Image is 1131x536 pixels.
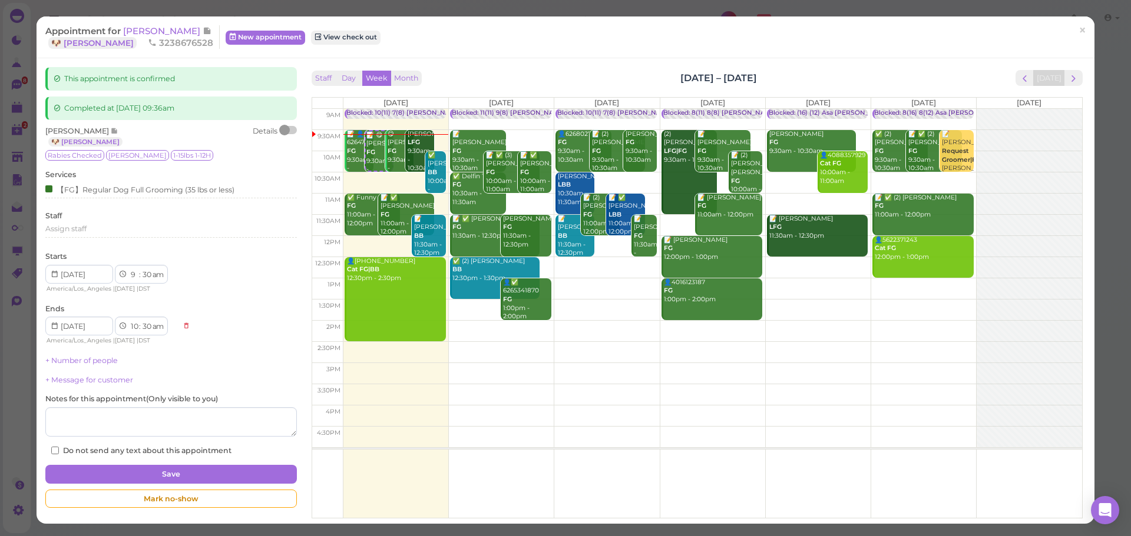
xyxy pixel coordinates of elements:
[592,147,601,155] b: FG
[502,215,551,249] div: [PERSON_NAME] 11:30am - 12:30pm
[489,98,514,107] span: [DATE]
[171,150,213,161] span: 1-15lbs 1-12H
[366,131,392,183] div: 📝 😋 [PERSON_NAME] 9:30am - 10:30am
[1016,70,1034,86] button: prev
[311,31,381,45] a: View check out
[663,130,717,165] div: (2) [PERSON_NAME] 9:30am - 11:30am
[769,138,778,146] b: FG
[328,281,340,288] span: 1pm
[324,238,340,246] span: 12pm
[663,109,825,118] div: Blocked: 8(11) 8(8) [PERSON_NAME] • Appointment
[115,337,135,344] span: [DATE]
[1064,70,1083,86] button: next
[452,181,461,188] b: FG
[731,177,740,185] b: FG
[557,172,594,207] div: [PERSON_NAME] 10:30am - 11:30am
[806,98,831,107] span: [DATE]
[633,215,657,267] div: 📝 [PERSON_NAME] 11:30am - 12:30pm
[325,196,340,204] span: 11am
[326,408,340,415] span: 4pm
[48,37,137,49] a: 🐶 [PERSON_NAME]
[503,223,512,231] b: FG
[138,337,150,344] span: DST
[700,98,725,107] span: [DATE]
[317,429,340,437] span: 4:30pm
[485,151,540,194] div: 📝 ✅ (3) [PERSON_NAME] 10:00am - 11:00am
[625,130,657,165] div: [PERSON_NAME] 9:30am - 10:30am
[253,126,277,147] div: Details
[452,265,462,273] b: BB
[388,147,396,155] b: FG
[558,138,567,146] b: FG
[609,211,621,218] b: LBB
[45,356,118,365] a: + Number of people
[452,172,506,207] div: ✅ Delfin Tio 10:30am - 11:30am
[908,147,917,155] b: FG
[123,25,203,36] span: [PERSON_NAME]
[45,67,296,91] div: This appointment is confirmed
[583,211,592,218] b: FG
[697,202,706,209] b: FG
[45,224,87,233] span: Assign staff
[383,98,408,107] span: [DATE]
[769,109,996,118] div: Blocked: (16) (12) Asa [PERSON_NAME] [PERSON_NAME] • Appointment
[414,232,424,239] b: BB
[111,126,118,135] span: Note
[312,71,335,86] button: Staff
[874,109,1109,118] div: Blocked: 8(16) 8(12) Asa [PERSON_NAME] [PERSON_NAME] • Appointment
[45,211,62,221] label: Staff
[362,71,391,86] button: Week
[47,337,111,344] span: America/Los_Angeles
[1079,22,1086,39] span: ×
[203,25,211,36] span: Note
[106,150,169,161] span: [PERSON_NAME]
[47,285,111,292] span: America/Los_Angeles
[335,71,363,86] button: Day
[634,232,643,239] b: FG
[45,465,296,484] button: Save
[911,98,936,107] span: [DATE]
[318,387,340,394] span: 3:30pm
[452,130,506,173] div: 📝 [PERSON_NAME] 9:30am - 10:30am
[407,130,434,173] div: [PERSON_NAME] 9:30am - 10:30am
[680,71,757,85] h2: [DATE] – [DATE]
[557,109,720,118] div: Blocked: 10(11) 7(8) [PERSON_NAME] • Appointment
[226,31,305,45] a: New appointment
[316,217,340,225] span: 11:30am
[874,130,928,173] div: ✅ (2) [PERSON_NAME] 9:30am - 10:30am
[45,284,177,294] div: | |
[626,138,634,146] b: FG
[769,130,856,156] div: [PERSON_NAME] 9:30am - 10:30am
[769,215,868,241] div: 📝 [PERSON_NAME] 11:30am - 12:30pm
[315,175,340,182] span: 10:30am
[583,194,620,237] div: 📝 (2) [PERSON_NAME] 11:00am - 12:00pm
[315,259,340,267] span: 12:30pm
[414,215,445,258] div: 📝 [PERSON_NAME] 11:30am - 12:30pm
[51,445,232,456] label: Do not send any text about this appointment
[663,278,763,304] div: 👤4016123187 1:00pm - 2:00pm
[874,236,974,262] div: 👤5622371243 12:00pm - 1:00pm
[326,365,340,373] span: 3pm
[875,244,896,252] b: Cat FG
[318,344,340,352] span: 2:30pm
[408,138,420,146] b: LFG
[452,223,461,231] b: FG
[664,244,673,252] b: FG
[697,147,706,155] b: FG
[45,183,234,195] div: 【FG】Regular Dog Full Grooming (35 lbs or less)
[558,232,567,239] b: BB
[664,287,673,294] b: FG
[45,25,211,48] a: [PERSON_NAME] 🐶 [PERSON_NAME]
[1072,17,1093,45] a: ×
[820,159,841,167] b: Cat FG
[558,181,571,188] b: LBB
[452,215,540,241] div: 📝 ✅ [PERSON_NAME] 11:30am - 12:30pm
[115,285,135,292] span: [DATE]
[875,202,884,209] b: FG
[45,375,133,384] a: + Message for customer
[48,137,123,147] a: 🐶 [PERSON_NAME]
[769,223,782,231] b: LFG
[697,194,763,219] div: 📝 [PERSON_NAME] 11:00am - 12:00pm
[608,194,645,237] div: 📝 ✅ [PERSON_NAME] 11:00am - 12:00pm
[452,147,461,155] b: FG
